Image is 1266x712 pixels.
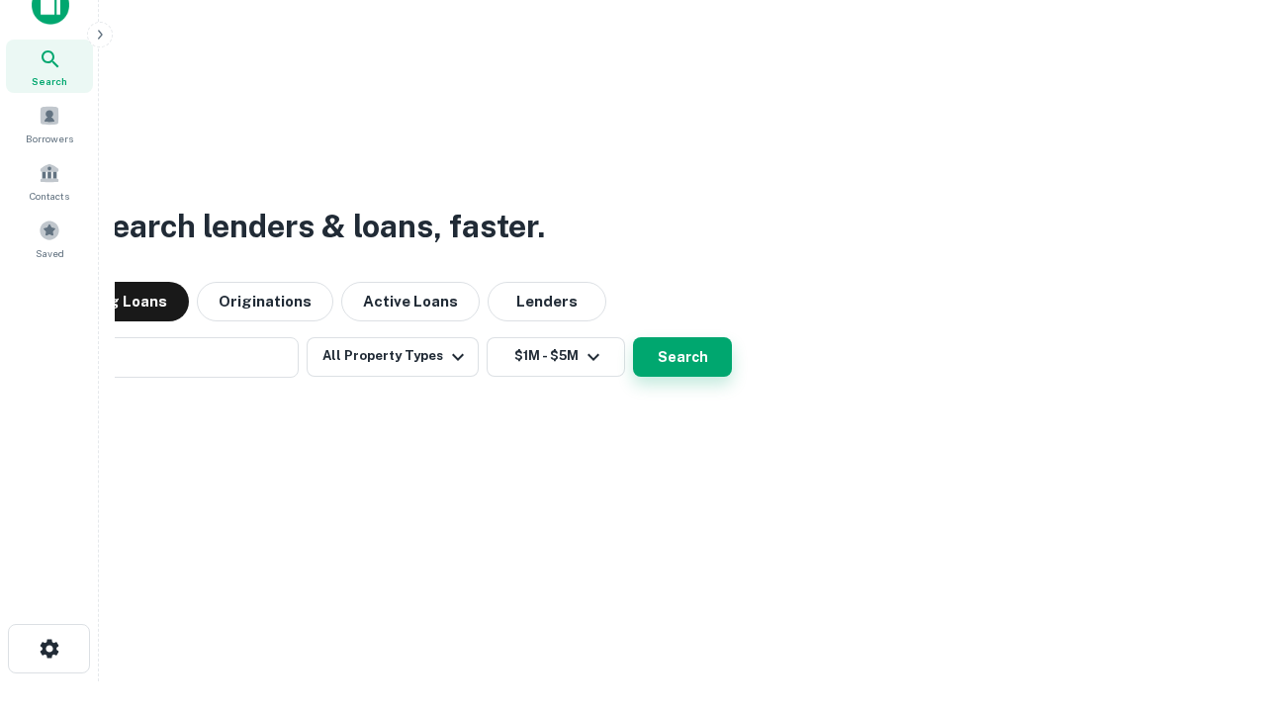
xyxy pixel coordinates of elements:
[6,97,93,150] a: Borrowers
[633,337,732,377] button: Search
[341,282,480,321] button: Active Loans
[32,73,67,89] span: Search
[307,337,479,377] button: All Property Types
[90,203,545,250] h3: Search lenders & loans, faster.
[30,188,69,204] span: Contacts
[1167,554,1266,649] iframe: Chat Widget
[197,282,333,321] button: Originations
[36,245,64,261] span: Saved
[6,40,93,93] a: Search
[6,212,93,265] a: Saved
[487,337,625,377] button: $1M - $5M
[6,154,93,208] a: Contacts
[26,131,73,146] span: Borrowers
[488,282,606,321] button: Lenders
